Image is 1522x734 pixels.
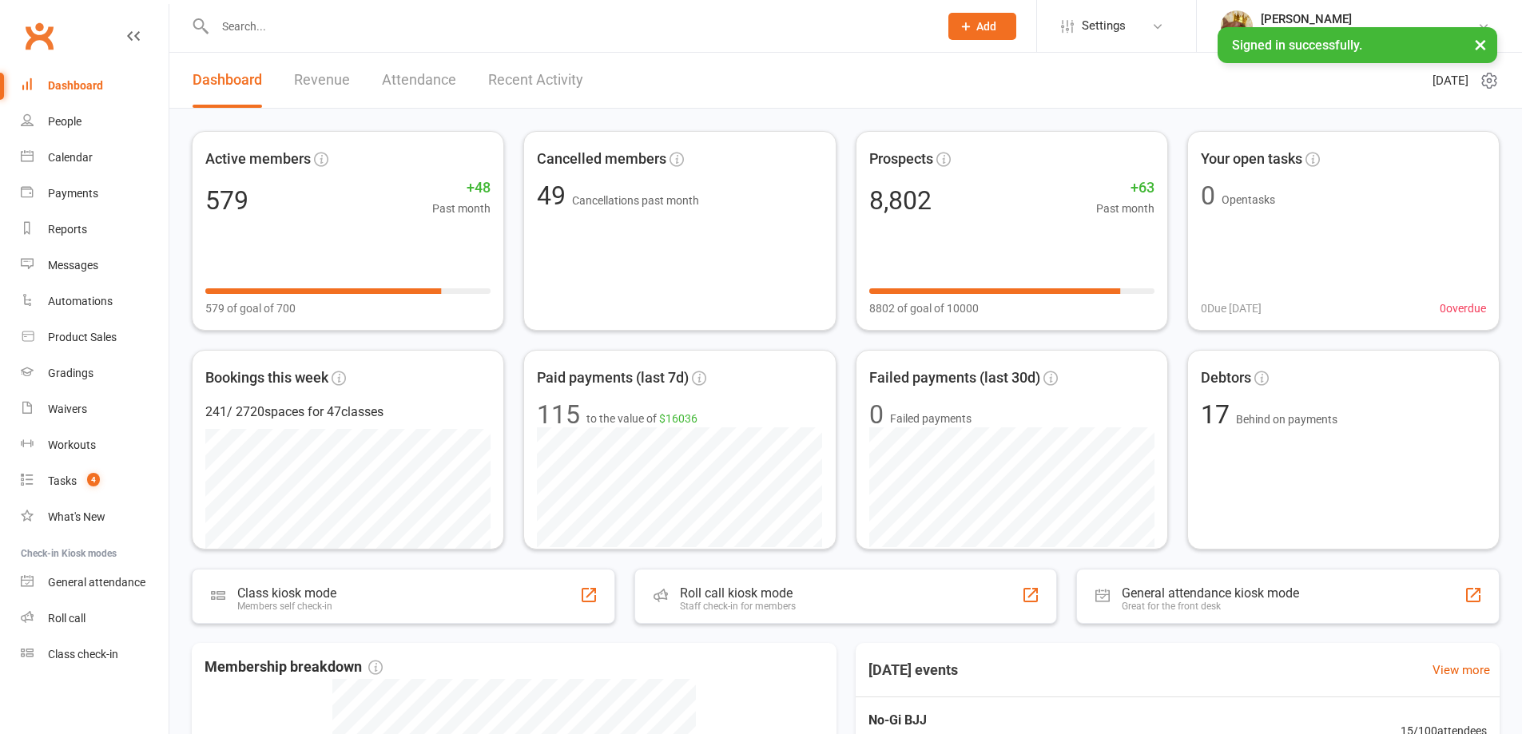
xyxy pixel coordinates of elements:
a: Revenue [294,53,350,108]
span: Your open tasks [1201,148,1302,171]
img: thumb_image1702011042.png [1221,10,1253,42]
span: +48 [432,177,491,200]
a: Calendar [21,140,169,176]
span: Open tasks [1222,193,1275,206]
span: Past month [432,200,491,217]
span: Add [976,20,996,33]
span: Failed payments [890,410,972,427]
a: Reports [21,212,169,248]
div: Immersion MMA [PERSON_NAME] Waverley [1261,26,1477,41]
div: Gradings [48,367,93,379]
div: Workouts [48,438,96,451]
div: Tasks [48,474,77,487]
h3: [DATE] events [856,656,971,684]
input: Search... [210,15,928,38]
span: 579 of goal of 700 [205,300,296,317]
span: Prospects [869,148,933,171]
span: No-Gi BJJ [868,710,1170,731]
span: Behind on payments [1236,413,1337,426]
a: Tasks 4 [21,463,169,499]
span: Past month [1096,200,1154,217]
button: × [1466,27,1495,61]
div: Reports [48,223,87,236]
div: Payments [48,187,98,200]
button: Add [948,13,1016,40]
div: Class check-in [48,648,118,661]
span: Debtors [1201,367,1251,390]
a: Roll call [21,601,169,637]
div: People [48,115,81,128]
a: Automations [21,284,169,319]
div: What's New [48,510,105,523]
div: Members self check-in [237,601,336,612]
a: Dashboard [193,53,262,108]
span: [DATE] [1433,71,1468,90]
span: Settings [1082,8,1126,44]
span: Cancelled members [537,148,666,171]
a: What's New [21,499,169,535]
div: 115 [537,402,580,427]
span: +63 [1096,177,1154,200]
span: Cancellations past month [572,194,699,207]
a: General attendance kiosk mode [21,565,169,601]
div: Product Sales [48,331,117,343]
div: Messages [48,259,98,272]
span: 4 [87,473,100,486]
a: Attendance [382,53,456,108]
div: Automations [48,295,113,307]
div: 8,802 [869,188,932,213]
span: Active members [205,148,311,171]
a: Payments [21,176,169,212]
a: Clubworx [19,16,59,56]
span: 0 Due [DATE] [1201,300,1262,317]
a: Messages [21,248,169,284]
div: 0 [869,402,884,427]
a: Workouts [21,427,169,463]
div: Roll call [48,612,85,625]
a: Recent Activity [488,53,583,108]
a: Class kiosk mode [21,637,169,673]
span: Signed in successfully. [1232,38,1362,53]
a: Dashboard [21,68,169,104]
div: 241 / 2720 spaces for 47 classes [205,402,491,423]
span: 17 [1201,399,1236,430]
span: to the value of [586,410,697,427]
div: 0 [1201,183,1215,208]
span: Paid payments (last 7d) [537,367,689,390]
a: Waivers [21,391,169,427]
a: Product Sales [21,319,169,355]
span: Bookings this week [205,367,328,390]
span: Failed payments (last 30d) [869,367,1040,390]
div: General attendance kiosk mode [1122,585,1299,601]
a: People [21,104,169,140]
span: 49 [537,181,572,211]
div: General attendance [48,576,145,589]
a: View more [1433,661,1490,680]
div: Roll call kiosk mode [680,585,796,601]
div: Class kiosk mode [237,585,336,601]
div: Staff check-in for members [680,601,796,612]
span: Membership breakdown [205,656,383,679]
div: [PERSON_NAME] [1261,12,1477,26]
div: Dashboard [48,79,103,92]
div: Calendar [48,151,93,164]
a: Gradings [21,355,169,391]
span: 8802 of goal of 10000 [869,300,979,317]
div: Waivers [48,403,87,415]
div: Great for the front desk [1122,601,1299,612]
span: 0 overdue [1440,300,1486,317]
div: 579 [205,188,248,213]
span: $16036 [659,412,697,425]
